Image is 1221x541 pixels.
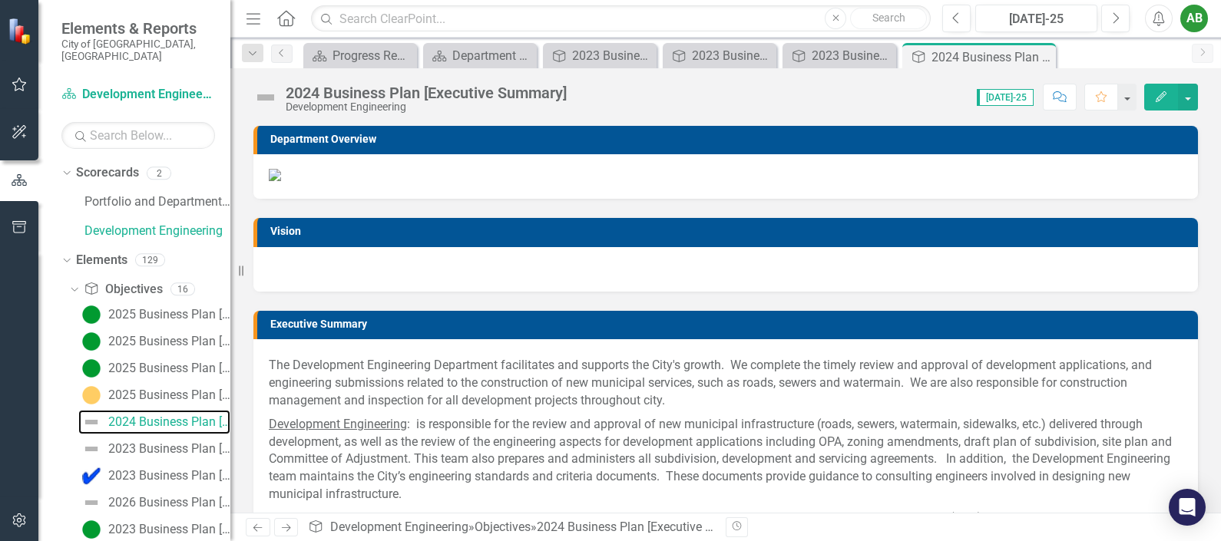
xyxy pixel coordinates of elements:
div: 2024 Business Plan [Executive Summary] [286,84,567,101]
div: 2 [147,167,171,180]
input: Search ClearPoint... [311,5,931,32]
div: Open Intercom Messenger [1169,489,1206,526]
div: 2026 Business Plan [Executive Summary] [108,496,230,510]
div: 2025 Business Plan [Objective #1] [108,335,230,348]
input: Search Below... [61,122,215,149]
a: 2025 Business Plan [Executive Summary] [78,302,230,327]
a: Objectives [475,520,531,534]
a: Development Engineering [330,520,468,534]
img: Proceeding as Anticipated [82,305,101,324]
img: Proceeding as Anticipated [82,359,101,378]
a: 2023 Business Plan [Objective #3] [667,46,773,65]
span: [DATE]-25 [977,89,1034,106]
span: Search [872,12,905,24]
a: 2023 Business Plan [Objective #2] [547,46,653,65]
div: 2023 Business Plan [Objective #2] [572,46,653,65]
a: Development Engineering [84,223,230,240]
p: : is responsible for the review and approval of new municipal infrastructure (roads, sewers, wate... [269,413,1183,506]
div: 2024 Business Plan [Executive Summary] [931,48,1052,67]
h3: Executive Summary [270,318,1190,330]
div: [DATE]-25 [981,10,1092,28]
a: Progress Report Dashboard [307,46,413,65]
a: 2023 Business Plan [Executive Summary] [78,437,230,461]
a: Development Engineering [61,86,215,104]
img: Monitoring Progress [82,386,101,404]
button: [DATE]-25 [975,5,1097,32]
div: 2025 Business Plan [Objective #2] [108,361,230,375]
div: 16 [170,282,195,295]
div: 2024 Business Plan [Executive Summary] [108,415,230,429]
img: Not Defined [253,85,278,110]
a: Elements [76,252,127,269]
div: 2023 Business Plan [Objective #3] [692,46,773,65]
a: Department Dashboard [427,46,533,65]
div: 2023 Business Plan [Executive Summary] [108,442,230,456]
div: Department Dashboard [452,46,533,65]
small: City of [GEOGRAPHIC_DATA], [GEOGRAPHIC_DATA] [61,38,215,63]
img: May%202023-%20Org%20Chart%20v2.jpg [269,169,281,181]
img: Not Defined [82,493,101,512]
div: 2025 Business Plan [Executive Summary] [108,308,230,322]
u: Development Engineering [269,417,407,431]
a: Objectives [84,281,162,299]
div: 2023 Business Plan [Objective #2] [108,523,230,536]
div: 2023 Business Plan [Objective #1] [108,469,230,483]
img: ClearPoint Strategy [7,16,36,45]
h3: Department Overview [270,134,1190,145]
img: Not Defined [82,413,101,431]
img: Not Defined [82,440,101,458]
a: Portfolio and Department Scorecards [84,193,230,211]
a: 2023 Business Plan [Objective #4] [786,46,892,65]
a: 2025 Business Plan [Objective #3] [78,383,230,407]
button: AB [1180,5,1208,32]
div: Progress Report Dashboard [333,46,413,65]
a: 2026 Business Plan [Executive Summary] [78,490,230,515]
div: Development Engineering [286,101,567,113]
div: 129 [135,254,165,267]
div: 2023 Business Plan [Objective #4] [812,46,892,65]
img: Proceeding as Anticipated [82,332,101,351]
h3: Vision [270,226,1190,237]
img: Complete [82,467,101,485]
div: » » [308,519,714,536]
div: 2025 Business Plan [Objective #3] [108,388,230,402]
u: Development Services and Environmental Engineering: [269,510,564,525]
span: Elements & Reports [61,19,215,38]
a: 2023 Business Plan [Objective #1] [78,463,230,488]
a: 2024 Business Plan [Executive Summary] [78,410,230,434]
div: 2024 Business Plan [Executive Summary] [537,520,761,534]
a: 2025 Business Plan [Objective #2] [78,356,230,381]
a: Scorecards [76,164,139,182]
img: Proceeding as Anticipated [82,520,101,539]
button: Search [850,8,927,29]
a: 2025 Business Plan [Objective #1] [78,329,230,354]
span: The Development Engineering Department facilitates and supports the City's growth. We complete th... [269,358,1152,407]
